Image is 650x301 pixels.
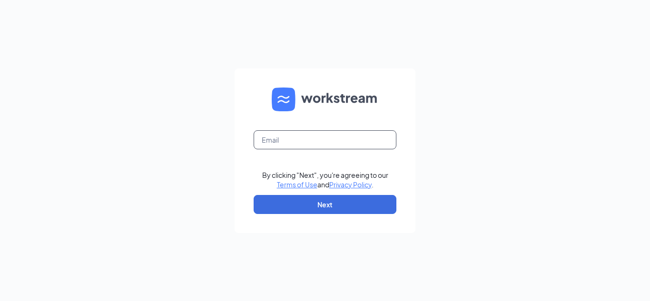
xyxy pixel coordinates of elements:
[277,180,317,189] a: Terms of Use
[329,180,372,189] a: Privacy Policy
[254,195,396,214] button: Next
[272,87,378,111] img: WS logo and Workstream text
[262,170,388,189] div: By clicking "Next", you're agreeing to our and .
[254,130,396,149] input: Email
